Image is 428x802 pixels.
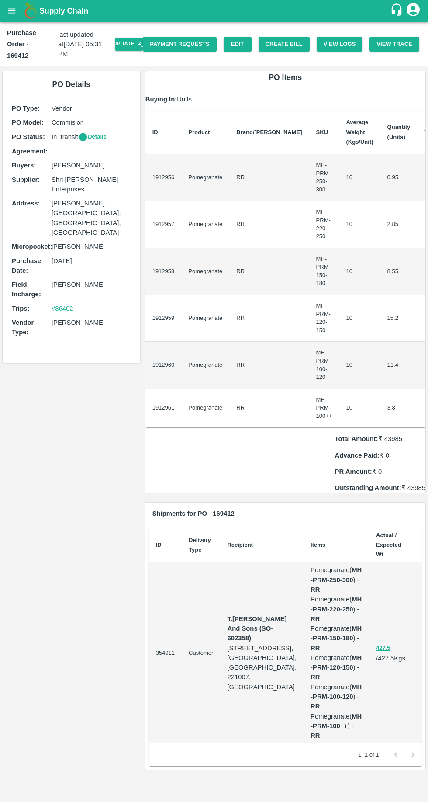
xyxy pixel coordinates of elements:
p: ₹ 43985 [335,483,425,493]
td: RR [229,248,309,295]
button: Details [78,132,107,142]
strong: RR [311,645,320,652]
td: 1912959 [145,295,182,342]
b: Buying In: [145,96,177,103]
td: 1912956 [145,154,182,201]
td: 10 [339,201,380,248]
td: 3.8 [380,389,418,428]
p: Pomegranate ( ) - [311,712,362,741]
b: MH-PRM-250-300 [311,566,362,583]
td: RR [229,154,309,201]
b: Total Amount: [335,435,378,442]
td: Pomegranate [181,389,229,428]
p: Pomegranate ( ) - [311,565,362,594]
h6: PO Items [145,71,425,83]
strong: RR [311,732,320,739]
b: Micropocket : [12,243,52,250]
td: MH-PRM-250-300 [309,154,339,201]
b: Brand/[PERSON_NAME] [236,129,302,135]
b: Supplier : [12,176,40,183]
td: 1912957 [145,201,182,248]
td: MH-PRM-220-250 [309,201,339,248]
td: 10 [339,342,380,389]
strong: RR [311,674,320,680]
p: Shri [PERSON_NAME] Enterprises [52,175,131,194]
div: last updated at [DATE] 05:31 PM [7,27,143,61]
b: PO Type : [12,105,40,112]
b: Recipient [227,542,253,548]
p: Commision [52,118,131,127]
p: ₹ 43985 [335,434,425,444]
td: 1912958 [145,248,182,295]
div: customer-support [390,3,405,19]
b: Supply Chain [39,7,88,15]
button: open drawer [2,1,22,21]
td: 2.85 [380,201,418,248]
img: logo [22,2,39,20]
p: [PERSON_NAME] [52,160,131,170]
strong: RR [311,586,320,593]
td: 1912961 [145,389,182,428]
b: Outstanding Amount: [335,484,401,491]
td: 354011 [149,562,182,743]
p: 1–1 of 1 [358,751,379,759]
td: MH-PRM-120-150 [309,295,339,342]
p: Pomegranate ( ) - [311,653,362,682]
p: ₹ 0 [335,451,425,460]
p: / 427.5 Kgs [376,643,405,663]
td: Pomegranate [181,154,229,201]
button: 427.5 [376,643,390,653]
b: Purchase Order - 169412 [7,29,36,59]
b: MH-PRM-220-250 [311,596,362,612]
p: Pomegranate ( ) - [311,682,362,712]
td: 15.2 [380,295,418,342]
td: 10 [339,248,380,295]
b: Items [311,542,325,548]
td: Pomegranate [181,201,229,248]
a: Supply Chain [39,5,390,17]
td: Pomegranate [181,248,229,295]
button: View Trace [369,37,419,52]
b: Agreement: [12,148,48,155]
b: PO Status : [12,133,45,140]
b: ID [152,129,158,135]
b: SKU [316,129,328,135]
b: Purchase Date : [12,257,41,274]
button: View Logs [317,37,363,52]
strong: RR [311,703,320,710]
p: Units [145,94,425,104]
td: Pomegranate [181,342,229,389]
td: MH-PRM-100-120 [309,342,339,389]
td: 10 [339,154,380,201]
b: PO Model : [12,119,44,126]
b: ID [156,542,162,548]
h6: PO Details [10,78,133,90]
b: Vendor Type : [12,319,34,336]
p: Vendor [52,104,131,113]
div: account of current user [405,2,421,20]
td: RR [229,201,309,248]
strong: T.[PERSON_NAME] And Sons (SO-602358) [227,615,288,642]
b: Delivery Type [189,537,211,553]
button: Update [115,38,143,50]
td: 8.55 [380,248,418,295]
p: [PERSON_NAME] [52,280,131,289]
b: Trips : [12,305,29,312]
td: MH-PRM-100++ [309,389,339,428]
td: RR [229,342,309,389]
b: Buyers : [12,162,36,169]
td: Pomegranate [181,295,229,342]
b: Shipments for PO - 169412 [152,510,235,517]
td: 0.95 [380,154,418,201]
td: MH-PRM-150-180 [309,248,339,295]
p: [PERSON_NAME] [52,318,131,327]
b: Actual / Expected Wt [376,532,401,558]
b: Advance Paid: [335,452,380,459]
a: Payment Requests [143,37,217,52]
b: Average Weight (Kgs/Unit) [346,119,373,145]
b: PR Amount: [335,468,372,475]
p: ₹ 0 [335,467,425,476]
b: MH-PRM-100++ [311,713,362,729]
td: 1912960 [145,342,182,389]
a: #86402 [52,305,73,312]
